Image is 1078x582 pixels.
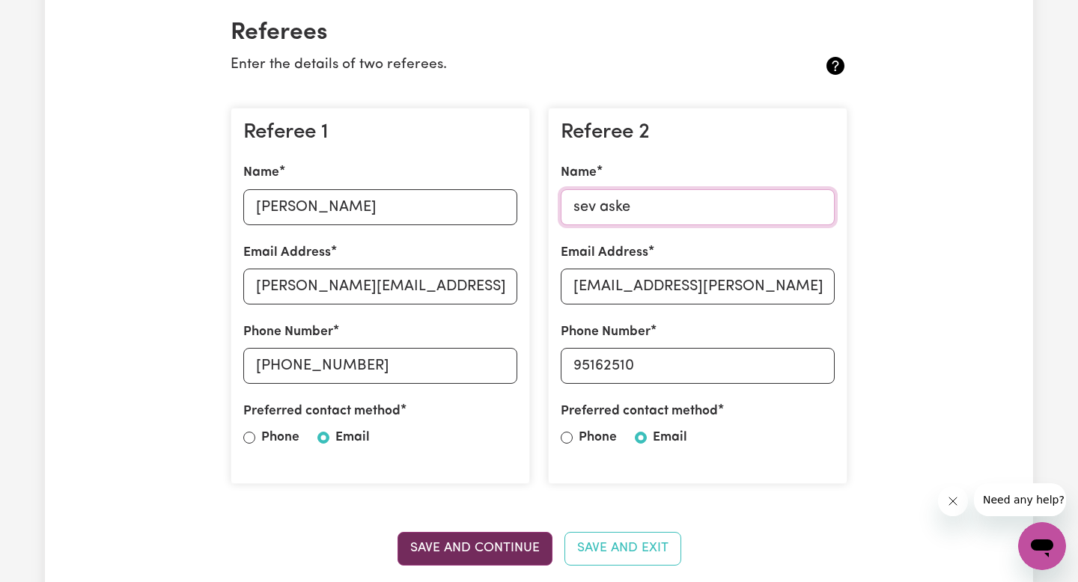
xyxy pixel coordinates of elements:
h3: Referee 1 [243,120,517,146]
label: Preferred contact method [561,402,718,421]
button: Save and Exit [564,532,681,565]
label: Name [561,163,597,183]
label: Preferred contact method [243,402,401,421]
iframe: Button to launch messaging window [1018,522,1066,570]
h2: Referees [231,19,847,47]
label: Email [335,428,370,447]
p: Enter the details of two referees. [231,55,745,76]
label: Email [653,428,687,447]
label: Phone [261,428,299,447]
label: Phone [579,428,617,447]
h3: Referee 2 [561,120,835,146]
label: Phone Number [243,322,333,342]
label: Email Address [561,243,648,263]
iframe: Close message [938,486,968,516]
button: Save and Continue [398,532,552,565]
label: Email Address [243,243,331,263]
label: Name [243,163,279,183]
label: Phone Number [561,322,651,342]
iframe: Message from company [974,483,1066,516]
